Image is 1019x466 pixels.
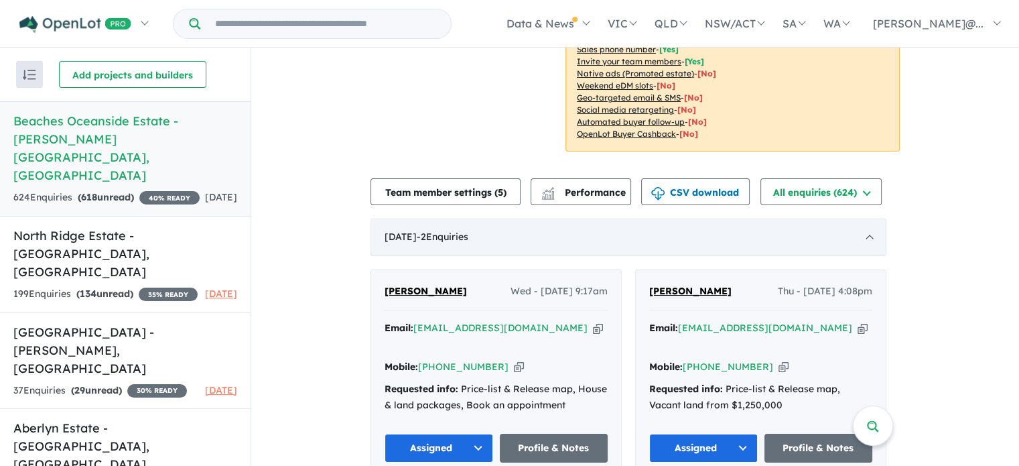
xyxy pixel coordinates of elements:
h5: North Ridge Estate - [GEOGRAPHIC_DATA] , [GEOGRAPHIC_DATA] [13,227,237,281]
button: All enquiries (624) [760,178,882,205]
span: 29 [74,384,85,396]
button: Copy [778,360,789,374]
a: [EMAIL_ADDRESS][DOMAIN_NAME] [678,322,852,334]
span: [DATE] [205,288,237,300]
button: Assigned [649,434,758,463]
u: Native ads (Promoted estate) [577,68,694,78]
span: [No] [684,93,703,103]
strong: ( unread) [78,191,134,203]
span: [No] [688,117,707,127]
button: Copy [514,360,524,374]
span: [No] [697,68,716,78]
img: download icon [651,187,665,200]
div: Price-list & Release map, Vacant land from $1,250,000 [649,382,872,414]
u: Automated buyer follow-up [577,117,685,127]
img: bar-chart.svg [541,191,555,200]
a: [EMAIL_ADDRESS][DOMAIN_NAME] [413,322,588,334]
strong: ( unread) [76,288,133,300]
a: Profile & Notes [500,434,608,463]
span: [No] [679,129,698,139]
span: Thu - [DATE] 4:08pm [778,284,872,300]
button: Assigned [385,434,493,463]
a: [PERSON_NAME] [649,284,732,300]
span: Performance [543,186,626,198]
u: Geo-targeted email & SMS [577,93,681,103]
img: Openlot PRO Logo White [19,16,131,33]
strong: Requested info: [385,383,458,395]
strong: Email: [385,322,413,334]
span: - 2 Enquir ies [417,231,468,243]
u: Weekend eDM slots [577,80,653,91]
span: [No] [677,105,696,115]
span: Wed - [DATE] 9:17am [511,284,608,300]
a: [PERSON_NAME] [385,284,467,300]
div: 37 Enquir ies [13,383,187,399]
strong: Email: [649,322,678,334]
span: [ Yes ] [685,56,704,66]
div: 199 Enquir ies [13,286,198,302]
img: sort.svg [23,70,36,80]
span: [PERSON_NAME] [385,285,467,297]
button: Performance [531,178,631,205]
span: [No] [657,80,675,91]
strong: Requested info: [649,383,723,395]
button: Add projects and builders [59,61,206,88]
img: line-chart.svg [542,187,554,194]
span: [PERSON_NAME] [649,285,732,297]
span: 30 % READY [127,384,187,398]
span: 5 [498,186,503,198]
button: Copy [593,321,603,335]
strong: Mobile: [649,361,683,373]
span: [ Yes ] [659,44,679,54]
button: CSV download [641,178,750,205]
h5: [GEOGRAPHIC_DATA] - [PERSON_NAME] , [GEOGRAPHIC_DATA] [13,323,237,377]
u: Sales phone number [577,44,656,54]
strong: Mobile: [385,361,418,373]
span: [DATE] [205,384,237,396]
u: Invite your team members [577,56,681,66]
div: Price-list & Release map, House & land packages, Book an appointment [385,382,608,414]
strong: ( unread) [71,384,122,396]
span: 134 [80,288,96,300]
span: [PERSON_NAME]@... [873,17,983,30]
span: [DATE] [205,191,237,203]
u: Social media retargeting [577,105,674,115]
span: 40 % READY [139,191,200,205]
button: Team member settings (5) [370,178,521,205]
button: Copy [858,321,868,335]
a: [PHONE_NUMBER] [683,361,773,373]
div: [DATE] [370,219,886,256]
input: Try estate name, suburb, builder or developer [203,9,448,38]
div: 624 Enquir ies [13,190,200,206]
h5: Beaches Oceanside Estate - [PERSON_NAME][GEOGRAPHIC_DATA] , [GEOGRAPHIC_DATA] [13,112,237,184]
a: Profile & Notes [764,434,873,463]
span: 35 % READY [139,288,198,301]
u: OpenLot Buyer Cashback [577,129,676,139]
a: [PHONE_NUMBER] [418,361,508,373]
span: 618 [81,191,97,203]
